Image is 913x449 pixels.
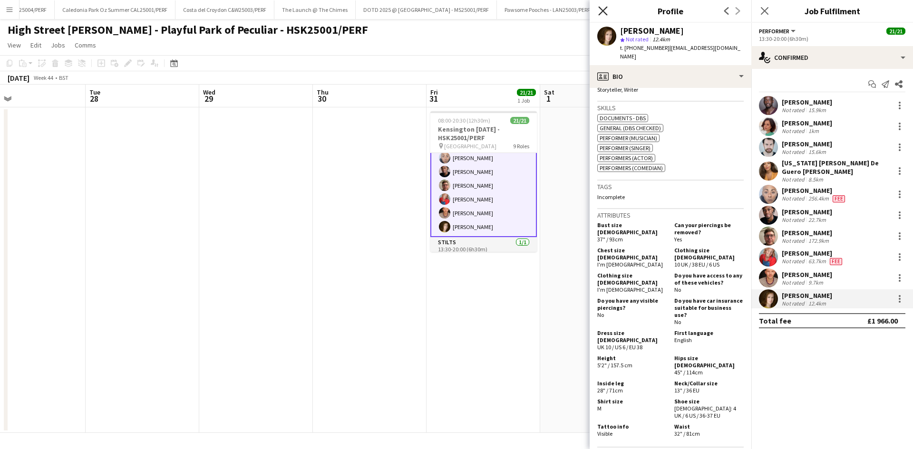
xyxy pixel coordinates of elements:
[674,221,744,236] h5: Can your piercings be removed?
[782,208,832,216] div: [PERSON_NAME]
[356,0,497,19] button: DOTD 2025 @ [GEOGRAPHIC_DATA] - MS25001/PERF
[597,182,744,191] h3: Tags
[590,65,751,88] div: Bio
[620,27,684,35] div: [PERSON_NAME]
[782,291,832,300] div: [PERSON_NAME]
[674,297,744,318] h5: Do you have car insurance suitable for business use?
[4,39,25,51] a: View
[782,229,832,237] div: [PERSON_NAME]
[759,316,791,325] div: Total fee
[782,195,806,202] div: Not rated
[651,36,672,43] span: 12.4km
[828,258,844,265] div: Crew has different fees then in role
[597,387,623,394] span: 28" / 71cm
[674,261,719,268] span: 10 UK / 38 EU / 6 US
[782,119,832,127] div: [PERSON_NAME]
[782,186,847,195] div: [PERSON_NAME]
[597,405,602,412] span: M
[806,106,828,114] div: 15.9km
[597,104,744,112] h3: Skills
[674,336,692,344] span: English
[620,44,670,51] span: t. [PHONE_NUMBER]
[782,258,806,265] div: Not rated
[175,0,274,19] button: Costa del Croydon C&W25003/PERF
[597,362,632,369] span: 5'2" / 157.5 cm
[317,88,329,96] span: Thu
[430,237,537,269] app-card-role: Stilts1/113:30-20:00 (6h30m)
[600,124,661,132] span: General (DBS Checked)
[600,154,653,162] span: Performers (Actor)
[674,380,744,387] h5: Neck/Collar size
[782,249,844,258] div: [PERSON_NAME]
[759,28,789,35] span: Performer
[444,143,496,150] span: [GEOGRAPHIC_DATA]
[31,74,55,81] span: Week 44
[597,380,667,387] h5: Inside leg
[430,111,537,252] app-job-card: 08:00-20:30 (12h30m)21/21Kensington [DATE] - HSK25001/PERF [GEOGRAPHIC_DATA]9 Roles[PERSON_NAME][...
[806,258,828,265] div: 63.7km
[674,236,682,243] span: Yes
[600,164,663,172] span: Performers (Comedian)
[867,316,898,325] div: £1 966.00
[8,23,368,37] h1: High Street [PERSON_NAME] - Playful Park of Peculiar - HSK25001/PERF
[782,216,806,223] div: Not rated
[430,76,537,237] app-card-role: [PERSON_NAME][PERSON_NAME][US_STATE] [PERSON_NAME] De Guero [PERSON_NAME][PERSON_NAME][PERSON_NAM...
[513,143,529,150] span: 9 Roles
[751,5,913,17] h3: Job Fulfilment
[782,270,832,279] div: [PERSON_NAME]
[430,88,438,96] span: Fri
[597,236,623,243] span: 37" / 93cm
[806,300,828,307] div: 12.4km
[782,127,806,134] div: Not rated
[830,258,842,265] span: Fee
[806,148,828,155] div: 15.6km
[626,36,649,43] span: Not rated
[30,41,41,49] span: Edit
[600,115,646,122] span: Documents - DBS
[274,0,356,19] button: The Launch @ The Chimes
[429,93,438,104] span: 31
[597,272,667,286] h5: Clothing size [DEMOGRAPHIC_DATA]
[674,354,744,369] h5: Hips size [DEMOGRAPHIC_DATA]
[597,344,642,351] span: UK 10 / US 6 / EU 38
[831,195,847,202] div: Crew has different fees then in role
[600,144,651,152] span: Performer (Singer)
[517,97,535,104] div: 1 Job
[517,89,536,96] span: 21/21
[674,430,700,437] span: 32" / 81cm
[597,423,667,430] h5: Tattoo info
[759,28,797,35] button: Performer
[510,117,529,124] span: 21/21
[597,398,667,405] h5: Shirt size
[202,93,215,104] span: 29
[782,237,806,244] div: Not rated
[88,93,100,104] span: 28
[806,127,821,134] div: 1km
[674,318,681,325] span: No
[674,423,744,430] h5: Waist
[59,74,68,81] div: BST
[75,41,96,49] span: Comms
[597,211,744,220] h3: Attributes
[597,297,667,311] h5: Do you have any visible piercings?
[759,35,905,42] div: 13:30-20:00 (6h30m)
[620,44,740,60] span: | [EMAIL_ADDRESS][DOMAIN_NAME]
[782,279,806,286] div: Not rated
[782,106,806,114] div: Not rated
[806,195,831,202] div: 256.4km
[597,354,667,362] h5: Height
[674,272,744,286] h5: Do you have access to any of these vehicles?
[782,300,806,307] div: Not rated
[782,140,832,148] div: [PERSON_NAME]
[806,237,831,244] div: 172.9km
[203,88,215,96] span: Wed
[806,216,828,223] div: 22.7km
[597,286,663,293] span: I'm [DEMOGRAPHIC_DATA]
[597,430,612,437] span: Visible
[806,279,825,286] div: 9.7km
[89,88,100,96] span: Tue
[544,88,554,96] span: Sat
[597,311,604,318] span: No
[674,387,699,394] span: 13" / 36 EU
